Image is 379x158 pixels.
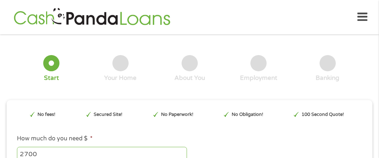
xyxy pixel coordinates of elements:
img: GetLoanNow Logo [12,7,172,27]
p: 100 Second Quote! [302,111,344,118]
label: How much do you need $ [17,135,93,143]
div: Start [44,74,59,82]
div: Employment [240,74,277,82]
p: Secured Site! [94,111,122,118]
p: No fees! [37,111,55,118]
p: No Obligation! [232,111,263,118]
div: Banking [316,74,339,82]
div: About You [174,74,205,82]
div: Your Home [104,74,137,82]
p: No Paperwork! [161,111,193,118]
